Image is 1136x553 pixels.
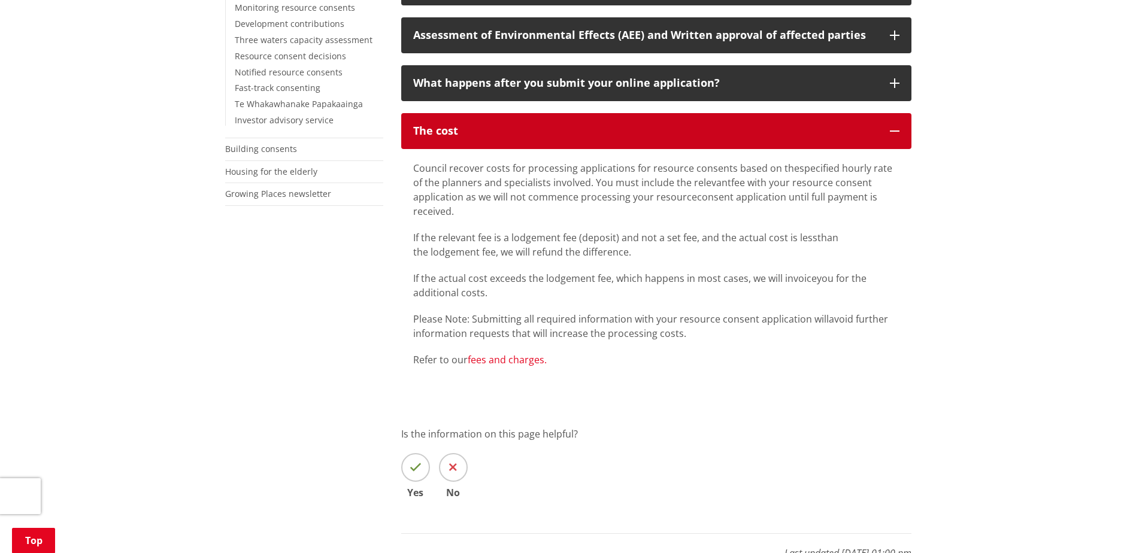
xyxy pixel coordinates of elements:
[401,427,911,441] p: Is the information on this page helpful?
[439,488,468,497] span: No
[225,143,297,154] a: Building consents
[235,114,334,126] a: Investor advisory service
[12,528,55,553] a: Top
[413,125,878,137] div: The cost
[1081,503,1124,546] iframe: Messenger Launcher
[413,312,899,341] p: Please Note: Submitting all required information with your resource consent application willavoid...
[225,166,317,177] a: Housing for the elderly
[413,353,899,367] p: Refer to our
[468,353,547,366] a: fees and charges.
[235,98,363,110] a: Te Whakawhanake Papakaainga
[401,488,430,497] span: Yes
[401,65,911,101] button: What happens after you submit your online application?
[413,161,899,218] p: Council recover costs for processing applications for resource consents based on thespecified hou...
[235,82,320,93] a: Fast-track consenting
[235,18,344,29] a: Development contributions
[413,77,878,89] div: What happens after you submit your online application?
[413,271,899,300] p: If the actual cost exceeds the lodgement fee, which happens in most cases, we will invoiceyou for...
[225,188,331,199] a: Growing Places newsletter
[401,113,911,149] button: The cost
[401,17,911,53] button: Assessment of Environmental Effects (AEE) and Written approval of affected parties
[235,34,372,45] a: Three waters capacity assessment
[413,29,878,41] div: Assessment of Environmental Effects (AEE) and Written approval of affected parties
[235,66,343,78] a: Notified resource consents
[235,50,346,62] a: Resource consent decisions
[235,2,355,13] a: Monitoring resource consents
[413,230,899,259] p: If the relevant fee is a lodgement fee (deposit) and not a set fee, and the actual cost is lessth...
